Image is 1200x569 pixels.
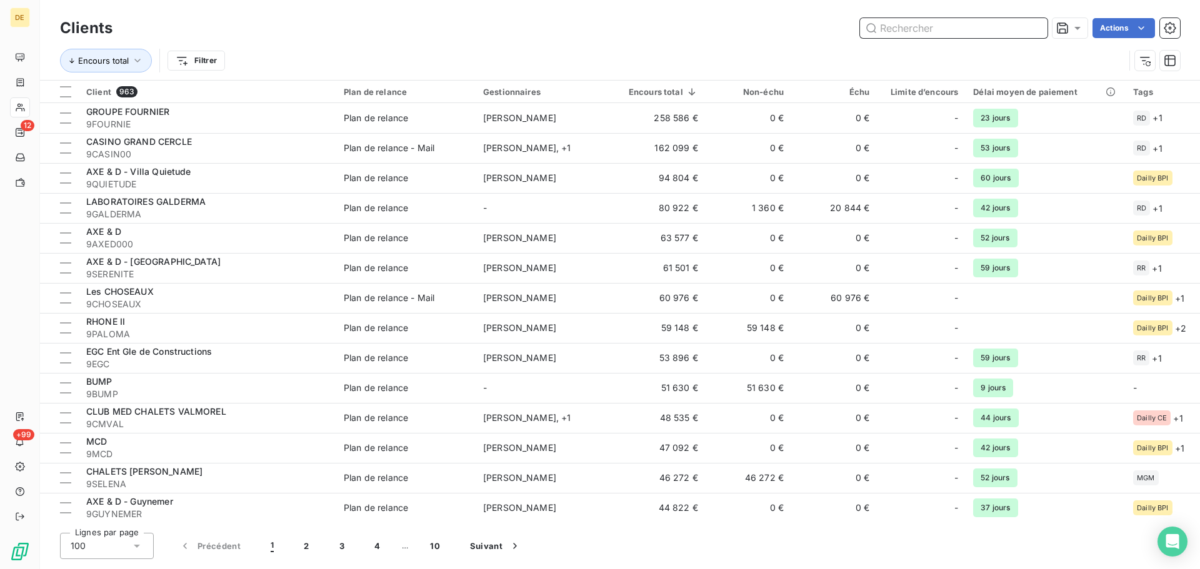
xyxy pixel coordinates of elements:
[615,493,706,523] td: 44 822 €
[86,466,202,477] span: CHALETS [PERSON_NAME]
[860,18,1047,38] input: Rechercher
[706,313,791,343] td: 59 148 €
[791,103,877,133] td: 0 €
[483,292,556,303] span: [PERSON_NAME]
[86,448,329,460] span: 9MCD
[483,442,556,453] span: [PERSON_NAME]
[706,493,791,523] td: 0 €
[706,133,791,163] td: 0 €
[483,87,607,97] div: Gestionnaires
[1173,412,1182,425] span: + 1
[615,103,706,133] td: 258 586 €
[344,262,408,274] div: Plan de relance
[791,403,877,433] td: 0 €
[1133,87,1192,97] div: Tags
[164,533,256,559] button: Précédent
[615,193,706,223] td: 80 922 €
[791,343,877,373] td: 0 €
[1092,18,1155,38] button: Actions
[1137,234,1169,242] span: Dailly BPI
[1137,204,1146,212] span: RD
[973,498,1017,517] span: 37 jours
[1175,442,1184,455] span: + 1
[954,202,958,214] span: -
[86,178,329,190] span: 9QUIETUDE
[791,193,877,223] td: 20 844 €
[706,463,791,493] td: 46 272 €
[706,193,791,223] td: 1 360 €
[706,253,791,283] td: 0 €
[1152,352,1161,365] span: + 1
[359,533,395,559] button: 4
[954,382,958,394] span: -
[344,382,408,394] div: Plan de relance
[483,232,556,243] span: [PERSON_NAME]
[21,120,34,131] span: 12
[791,223,877,253] td: 0 €
[713,87,784,97] div: Non-échu
[86,478,329,490] span: 9SELENA
[271,540,274,552] span: 1
[1137,504,1169,512] span: Dailly BPI
[791,133,877,163] td: 0 €
[344,202,408,214] div: Plan de relance
[71,540,86,552] span: 100
[1157,527,1187,557] div: Open Intercom Messenger
[1152,262,1161,275] span: + 1
[1137,264,1146,272] span: RR
[344,292,434,304] div: Plan de relance - Mail
[791,463,877,493] td: 0 €
[483,112,556,123] span: [PERSON_NAME]
[483,202,487,213] span: -
[622,87,698,97] div: Encours total
[344,472,408,484] div: Plan de relance
[615,313,706,343] td: 59 148 €
[791,493,877,523] td: 0 €
[86,418,329,430] span: 9CMVAL
[483,472,556,483] span: [PERSON_NAME]
[289,533,324,559] button: 2
[415,533,455,559] button: 10
[954,172,958,184] span: -
[344,142,434,154] div: Plan de relance - Mail
[954,232,958,244] span: -
[60,17,112,39] h3: Clients
[1137,444,1169,452] span: Dailly BPI
[86,226,121,237] span: AXE & D
[86,346,212,357] span: EGC Ent Gle de Constructions
[86,388,329,400] span: 9BUMP
[973,199,1017,217] span: 42 jours
[60,49,152,72] button: Encours total
[954,142,958,154] span: -
[1133,382,1137,393] span: -
[615,343,706,373] td: 53 896 €
[86,208,329,220] span: 9GALDERMA
[86,376,112,387] span: BUMP
[706,283,791,313] td: 0 €
[483,412,607,424] div: [PERSON_NAME] , + 1
[344,352,408,364] div: Plan de relance
[483,142,607,154] div: [PERSON_NAME] , + 1
[954,442,958,454] span: -
[615,283,706,313] td: 60 976 €
[116,86,137,97] span: 963
[884,87,958,97] div: Limite d’encours
[1152,202,1162,215] span: + 1
[973,438,1017,457] span: 42 jours
[706,373,791,403] td: 51 630 €
[615,463,706,493] td: 46 272 €
[615,133,706,163] td: 162 099 €
[483,352,556,363] span: [PERSON_NAME]
[86,238,329,250] span: 9AXED000
[954,412,958,424] span: -
[86,87,111,97] span: Client
[954,112,958,124] span: -
[86,298,329,310] span: 9CHOSEAUX
[483,262,556,273] span: [PERSON_NAME]
[167,51,225,71] button: Filtrer
[706,343,791,373] td: 0 €
[615,163,706,193] td: 94 804 €
[78,56,129,66] span: Encours total
[1175,322,1186,335] span: + 2
[86,196,206,207] span: LABORATOIRES GALDERMA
